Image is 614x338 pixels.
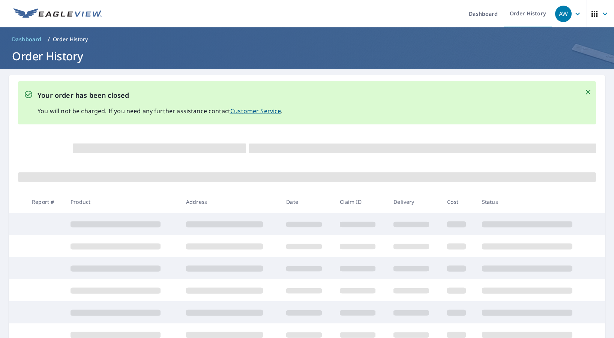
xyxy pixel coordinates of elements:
th: Delivery [387,191,441,213]
img: EV Logo [14,8,102,19]
li: / [48,35,50,44]
th: Cost [441,191,476,213]
a: Dashboard [9,33,45,45]
a: Customer Service [230,107,281,115]
p: Your order has been closed [38,90,283,100]
th: Date [280,191,334,213]
th: Address [180,191,280,213]
p: Order History [53,36,88,43]
h1: Order History [9,48,605,64]
th: Product [65,191,180,213]
th: Status [476,191,591,213]
p: You will not be charged. If you need any further assistance contact . [38,106,283,115]
th: Claim ID [334,191,387,213]
span: Dashboard [12,36,42,43]
div: AW [555,6,572,22]
nav: breadcrumb [9,33,605,45]
th: Report # [26,191,65,213]
button: Close [583,87,593,97]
